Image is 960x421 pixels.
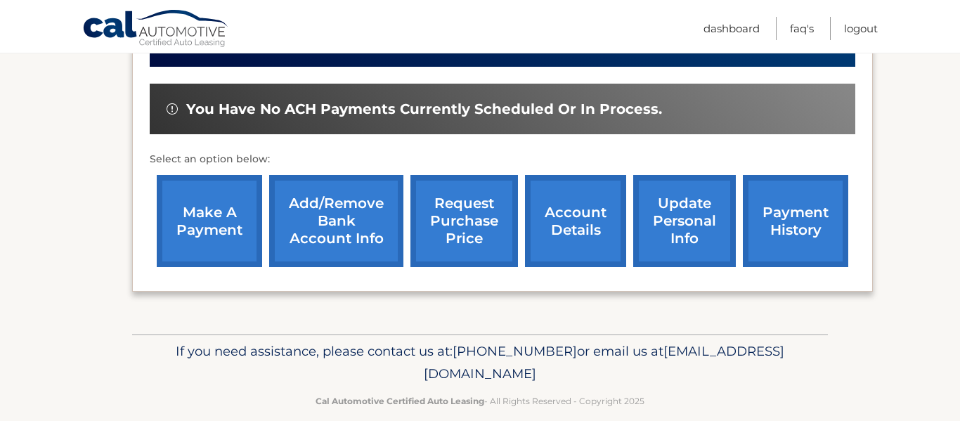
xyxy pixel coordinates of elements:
[141,394,819,408] p: - All Rights Reserved - Copyright 2025
[316,396,484,406] strong: Cal Automotive Certified Auto Leasing
[157,175,262,267] a: make a payment
[844,17,878,40] a: Logout
[141,340,819,385] p: If you need assistance, please contact us at: or email us at
[703,17,760,40] a: Dashboard
[410,175,518,267] a: request purchase price
[424,343,784,382] span: [EMAIL_ADDRESS][DOMAIN_NAME]
[150,151,855,168] p: Select an option below:
[167,103,178,115] img: alert-white.svg
[743,175,848,267] a: payment history
[633,175,736,267] a: update personal info
[269,175,403,267] a: Add/Remove bank account info
[525,175,626,267] a: account details
[453,343,577,359] span: [PHONE_NUMBER]
[186,101,662,118] span: You have no ACH payments currently scheduled or in process.
[790,17,814,40] a: FAQ's
[82,9,230,50] a: Cal Automotive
